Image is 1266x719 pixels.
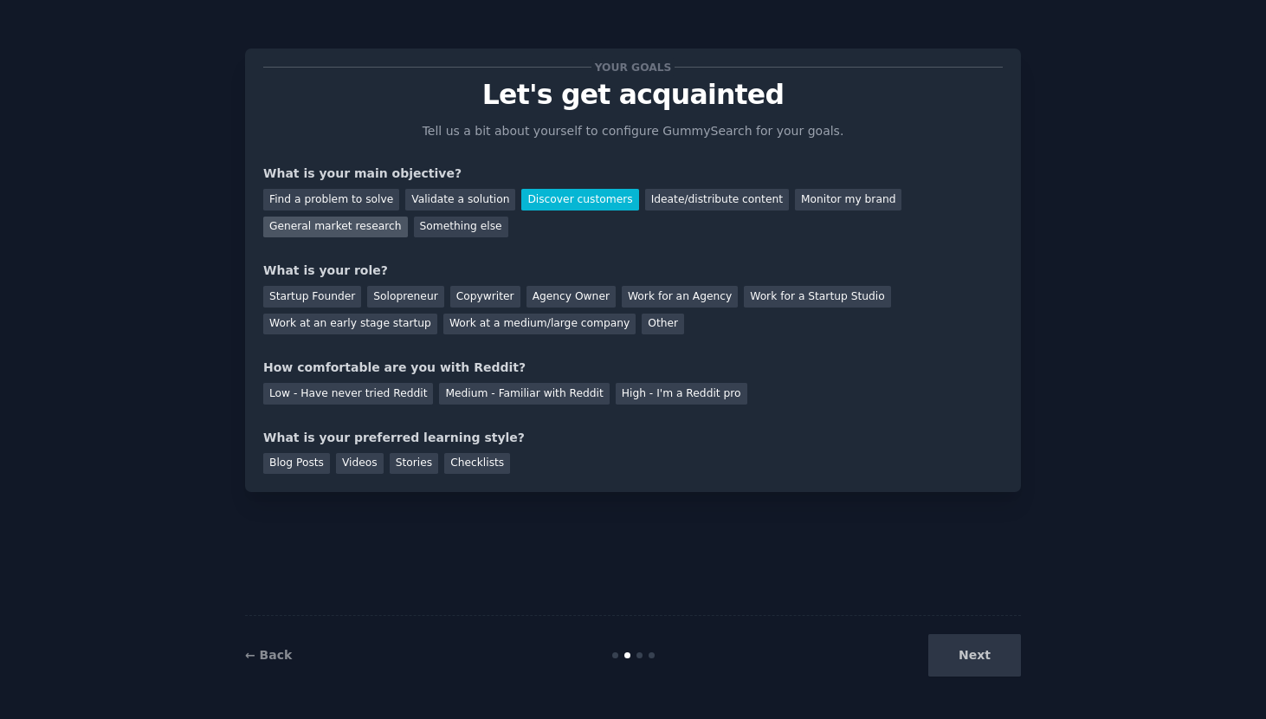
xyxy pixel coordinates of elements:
div: Medium - Familiar with Reddit [439,383,609,405]
div: Solopreneur [367,286,443,308]
div: Work for a Startup Studio [744,286,890,308]
div: Work for an Agency [622,286,738,308]
div: Ideate/distribute content [645,189,789,211]
p: Let's get acquainted [263,80,1003,110]
div: How comfortable are you with Reddit? [263,359,1003,377]
div: Work at a medium/large company [443,314,636,335]
div: Monitor my brand [795,189,901,211]
div: What is your role? [263,262,1003,280]
div: What is your preferred learning style? [263,429,1003,447]
div: Stories [390,453,438,475]
div: Something else [414,217,508,238]
div: Agency Owner [526,286,616,308]
a: ← Back [245,648,292,662]
div: Checklists [444,453,510,475]
div: Find a problem to solve [263,189,399,211]
div: General market research [263,217,408,238]
div: Other [642,314,684,335]
div: Blog Posts [263,453,330,475]
div: Low - Have never tried Reddit [263,383,433,405]
div: Validate a solution [405,189,515,211]
div: Discover customers [521,189,638,211]
div: Videos [336,453,384,475]
div: Copywriter [450,286,520,308]
p: Tell us a bit about yourself to configure GummySearch for your goals. [415,122,851,140]
div: Work at an early stage startup [263,314,437,335]
div: High - I'm a Reddit pro [616,383,747,405]
div: Startup Founder [263,286,361,308]
div: What is your main objective? [263,165,1003,183]
span: Your goals [591,58,675,76]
